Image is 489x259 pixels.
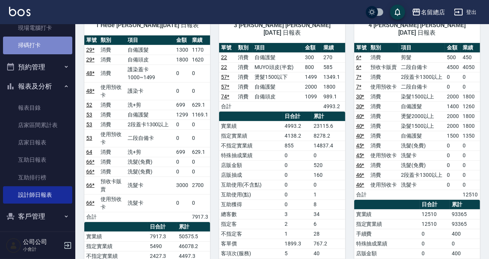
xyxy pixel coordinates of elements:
td: 270 [321,52,345,62]
td: 50575.5 [177,231,210,241]
td: 7917.3 [190,212,210,222]
th: 累計 [450,200,480,210]
td: 使用預收卡 [369,180,399,190]
td: 店販金額 [219,160,283,170]
td: 洗髮卡 [399,150,445,160]
td: 0 [312,180,345,190]
th: 日合計 [283,112,312,121]
a: 互助排行榜 [3,169,72,186]
td: 1500 [445,131,461,141]
td: 400 [450,229,480,239]
td: 店販抽成 [219,170,283,180]
td: 0 [283,199,312,209]
td: 消費 [99,120,126,129]
button: 員工及薪資 [3,226,72,246]
td: 0 [445,170,461,180]
td: 洗髮卡 [126,176,174,194]
td: 23115.6 [312,121,345,131]
button: 登出 [451,5,480,19]
td: 1349.1 [321,72,345,82]
td: 1400 [445,101,461,111]
td: 二段自備卡 [126,129,174,147]
td: 1899.3 [283,239,312,248]
h5: 公司公司 [23,238,61,246]
span: 4 [PERSON_NAME] [PERSON_NAME][DATE] 日報表 [363,21,471,37]
th: 金額 [445,43,461,53]
td: 6 [312,219,345,229]
th: 金額 [174,35,190,45]
td: 300 [303,52,321,62]
td: 0 [283,180,312,190]
td: 800 [303,62,321,72]
td: 消費 [369,160,399,170]
button: 客戶管理 [3,207,72,226]
td: 二段自備卡 [399,62,445,72]
td: 消費 [99,100,126,110]
td: 護染蓋卡1000~1499 [126,64,174,82]
td: 1800 [321,82,345,92]
td: 4993.2 [321,101,345,111]
span: 3 [PERSON_NAME] [PERSON_NAME] [DATE] 日報表 [228,21,336,37]
td: 消費 [369,141,399,150]
th: 業績 [461,43,480,53]
td: 0 [174,157,190,167]
td: 洗髮(免費) [399,160,445,170]
td: 0 [190,167,210,176]
td: 實業績 [219,121,283,131]
td: 手續費 [354,229,420,239]
td: 0 [190,64,210,82]
td: 消費 [369,121,399,131]
th: 日合計 [148,222,177,232]
td: 消費 [99,147,126,157]
td: 0 [190,157,210,167]
td: 合計 [354,190,369,199]
td: 699 [174,100,190,110]
td: 使用預收卡 [99,129,126,147]
a: 64 [86,149,92,155]
td: 1800 [174,55,190,64]
td: 消費 [369,101,399,111]
td: 2000 [445,92,461,101]
td: 0 [174,129,190,147]
td: 1170 [190,45,210,55]
td: 消費 [369,170,399,180]
td: 燙髮2000以上 [399,111,445,121]
td: 消費 [236,82,253,92]
td: 160 [312,170,345,180]
button: 報表及分析 [3,77,72,96]
th: 類別 [99,35,126,45]
td: 燙髮1500以下 [253,72,303,82]
td: 指定客 [219,219,283,229]
td: 自備護髮 [399,131,445,141]
td: 1350 [461,131,480,141]
td: 0 [190,194,210,212]
th: 業績 [321,43,345,53]
td: 消費 [99,45,126,55]
th: 類別 [236,43,253,53]
td: 自備護髮 [399,101,445,111]
td: 1800 [461,92,480,101]
td: 合計 [84,212,99,222]
td: 0 [174,82,190,100]
td: 自備護髮 [253,52,303,62]
td: 0 [461,141,480,150]
td: 洗髮(免費) [399,141,445,150]
td: 自備頭皮 [253,92,303,101]
td: 剪髮 [399,52,445,62]
td: 629.1 [190,147,210,157]
th: 項目 [253,43,303,53]
td: 不指定實業績 [219,141,283,150]
th: 單號 [219,43,236,53]
td: 2段蓋卡1300以上 [399,72,445,82]
a: 報表目錄 [3,99,72,116]
td: MUYO頭皮(半套) [253,62,303,72]
td: 使用預收卡 [99,82,126,100]
td: 使用預收卡 [369,82,399,92]
td: 93365 [450,209,480,219]
a: 互助日報表 [3,151,72,169]
td: 0 [420,229,450,239]
td: 767.2 [312,239,345,248]
td: 0 [461,150,480,160]
td: 2 [283,219,312,229]
td: 8 [312,199,345,209]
